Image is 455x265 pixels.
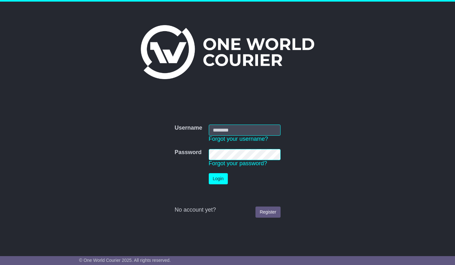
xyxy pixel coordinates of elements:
a: Register [255,207,280,218]
label: Username [174,125,202,132]
div: No account yet? [174,207,280,214]
button: Login [209,173,228,184]
label: Password [174,149,201,156]
span: © One World Courier 2025. All rights reserved. [79,258,171,263]
a: Forgot your password? [209,160,267,166]
a: Forgot your username? [209,136,268,142]
img: One World [141,25,314,79]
